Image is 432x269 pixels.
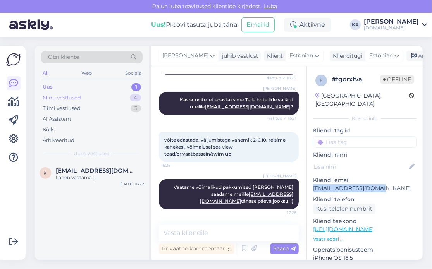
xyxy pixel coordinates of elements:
[313,236,417,243] p: Vaata edasi ...
[266,75,296,81] span: Nähtud ✓ 16:20
[43,137,74,144] div: Arhiveeritud
[80,68,94,78] div: Web
[289,51,313,60] span: Estonian
[43,94,81,102] div: Minu vestlused
[159,243,234,254] div: Privaatne kommentaar
[320,77,323,83] span: f
[380,75,414,84] span: Offline
[131,105,141,112] div: 3
[263,173,296,179] span: [PERSON_NAME]
[41,68,50,78] div: All
[43,115,71,123] div: AI Assistent
[313,163,408,171] input: Lisa nimi
[313,254,417,262] p: iPhone OS 18.5
[313,246,417,254] p: Operatsioonisüsteem
[262,3,280,10] span: Luba
[120,181,144,187] div: [DATE] 16:22
[313,136,417,148] input: Lisa tag
[130,94,141,102] div: 4
[313,115,417,122] div: Kliendi info
[131,83,141,91] div: 1
[48,53,79,61] span: Otsi kliente
[174,184,294,204] span: Vaatame võimalikud pakkumised [PERSON_NAME] saadame meilile tänase päeva jooksul :)
[164,137,287,157] span: võite edastada, väljumistega vahemik 2-6.10, reisime kahekesi, võimalusel sea view toad/privaatba...
[43,126,54,134] div: Kõik
[205,104,291,110] a: [EMAIL_ADDRESS][DOMAIN_NAME]
[267,115,296,121] span: Nähtud ✓ 16:21
[264,52,283,60] div: Klient
[313,217,417,225] p: Klienditeekond
[313,127,417,135] p: Kliendi tag'id
[43,105,81,112] div: Tiimi vestlused
[162,51,208,60] span: [PERSON_NAME]
[56,167,136,174] span: kristaviigimae@gmail.com
[241,17,275,32] button: Emailid
[313,226,374,233] a: [URL][DOMAIN_NAME]
[267,210,296,216] span: 17:28
[263,86,296,91] span: [PERSON_NAME]
[332,75,380,84] div: # fgorxfva
[44,170,47,176] span: k
[6,52,21,67] img: Askly Logo
[284,18,331,32] div: Aktiivne
[364,19,427,31] a: [PERSON_NAME][DOMAIN_NAME]
[313,176,417,184] p: Kliendi email
[56,174,144,181] div: Lähen vaatama :)
[369,51,393,60] span: Estonian
[273,245,296,252] span: Saada
[313,184,417,192] p: [EMAIL_ADDRESS][DOMAIN_NAME]
[315,92,409,108] div: [GEOGRAPHIC_DATA], [GEOGRAPHIC_DATA]
[350,19,361,30] div: KA
[151,21,166,28] b: Uus!
[330,52,363,60] div: Klienditugi
[43,83,53,91] div: Uus
[313,195,417,204] p: Kliendi telefon
[124,68,143,78] div: Socials
[161,163,190,168] span: 16:25
[74,150,110,157] span: Uued vestlused
[313,204,375,214] div: Küsi telefoninumbrit
[219,52,258,60] div: juhib vestlust
[151,20,238,29] div: Proovi tasuta juba täna:
[364,25,419,31] div: [DOMAIN_NAME]
[180,97,294,110] span: Kas soovite, et edastaksime Teile hotellide valikut meilile ?
[313,151,417,159] p: Kliendi nimi
[364,19,419,25] div: [PERSON_NAME]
